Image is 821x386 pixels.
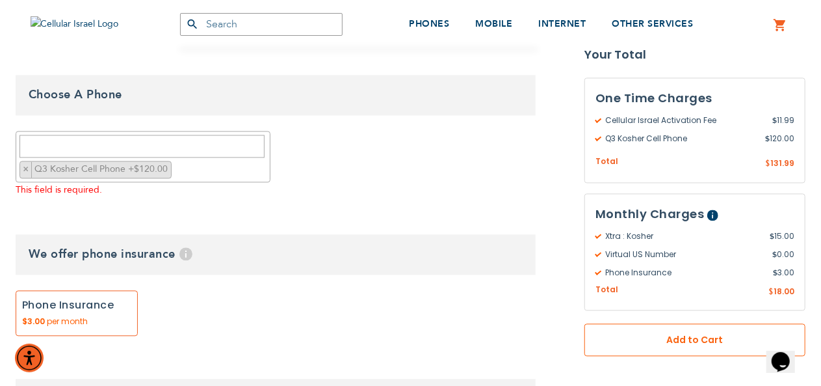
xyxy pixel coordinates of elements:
input: Search [180,13,343,36]
span: Q3 Kosher Cell Phone [595,133,765,145]
span: 0.00 [772,249,794,261]
span: Phone Insurance [595,268,773,279]
span: OTHER SERVICES [612,18,694,30]
span: × [23,163,29,175]
span: Total [595,284,618,297]
span: 11.99 [772,115,794,127]
span: $ [768,287,774,299]
button: Add to Cart [584,324,805,357]
span: 131.99 [770,158,794,169]
span: 18.00 [774,286,794,297]
iframe: chat widget [766,334,808,373]
h3: We offer phone insurance [16,234,536,275]
span: Monthly Charges [595,206,705,223]
h3: One Time Charges [595,89,794,109]
span: Help [707,210,718,221]
span: Add to Cart [627,334,762,348]
span: INTERNET [539,18,586,30]
li: Q3 Kosher Cell Phone +$120.00 [20,161,172,178]
span: 3.00 [773,268,794,279]
span: $ [770,231,774,243]
span: Cellular Israel Activation Fee [595,115,772,127]
span: $ [765,133,770,145]
span: Q3 Kosher Cell Phone +$120.00 [33,163,171,175]
span: 120.00 [765,133,794,145]
span: 15.00 [770,231,794,243]
button: Remove item [20,161,32,178]
span: $ [772,115,777,127]
span: Total [595,156,618,169]
span: $ [773,268,777,279]
h3: Choose A Phone [16,75,536,115]
div: Accessibility Menu [15,344,44,372]
div: This field is required. [16,182,536,199]
span: Xtra : Kosher [595,231,770,243]
span: $ [772,249,777,261]
strong: Your Total [584,46,805,65]
span: MOBILE [476,18,513,30]
img: Cellular Israel Logo [31,16,154,32]
span: Help [179,247,192,260]
span: PHONES [410,18,450,30]
span: $ [765,159,770,171]
textarea: Search [20,135,265,158]
span: Virtual US Number [595,249,772,261]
